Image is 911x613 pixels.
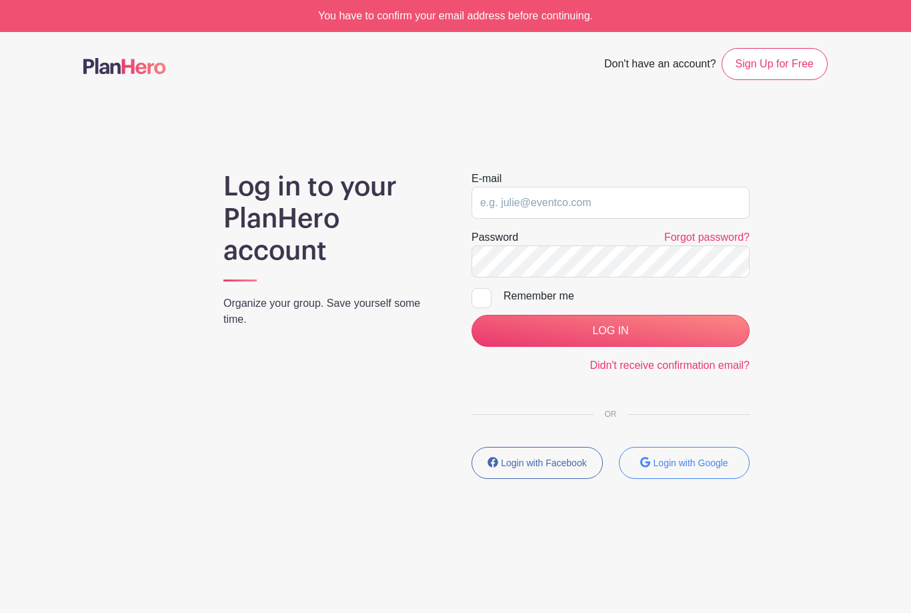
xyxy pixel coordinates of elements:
button: Login with Google [619,447,750,479]
img: logo-507f7623f17ff9eddc593b1ce0a138ce2505c220e1c5a4e2b4648c50719b7d32.svg [83,58,166,74]
span: OR [594,410,628,419]
a: Sign Up for Free [722,48,828,80]
small: Login with Google [654,458,728,468]
label: Password [472,229,518,245]
a: Didn't receive confirmation email? [590,360,750,371]
small: Login with Facebook [501,458,586,468]
h1: Log in to your PlanHero account [223,171,439,267]
button: Login with Facebook [472,447,603,479]
label: E-mail [472,171,502,187]
p: Organize your group. Save yourself some time. [223,295,439,328]
input: LOG IN [472,315,750,347]
div: Remember me [504,288,750,304]
input: e.g. julie@eventco.com [472,187,750,219]
a: Forgot password? [664,231,750,243]
span: Don't have an account? [604,51,716,80]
